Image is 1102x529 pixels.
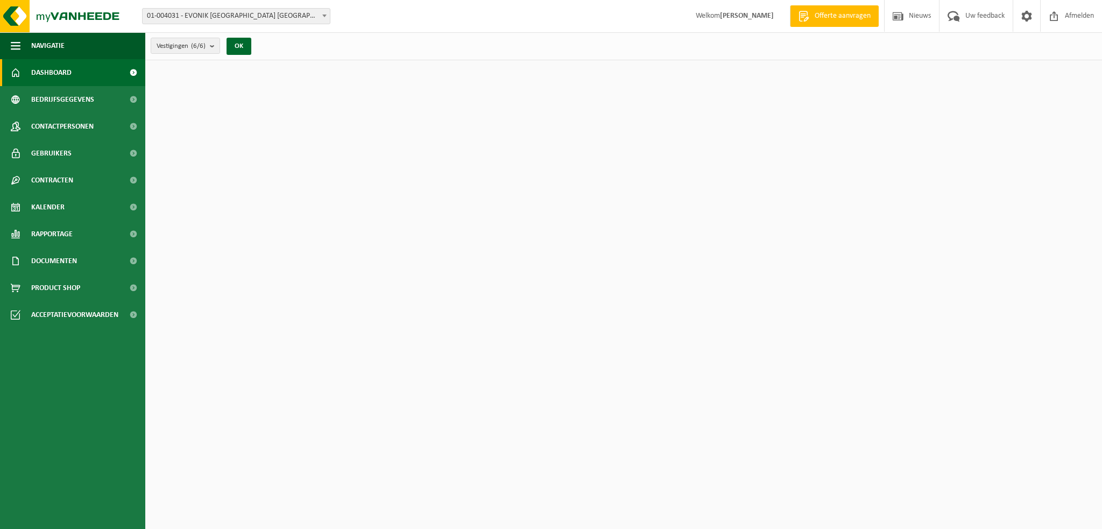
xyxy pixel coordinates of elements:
[31,301,118,328] span: Acceptatievoorwaarden
[31,274,80,301] span: Product Shop
[143,9,330,24] span: 01-004031 - EVONIK ANTWERPEN NV - ANTWERPEN
[157,38,206,54] span: Vestigingen
[31,248,77,274] span: Documenten
[191,43,206,50] count: (6/6)
[790,5,879,27] a: Offerte aanvragen
[812,11,873,22] span: Offerte aanvragen
[151,38,220,54] button: Vestigingen(6/6)
[31,113,94,140] span: Contactpersonen
[31,32,65,59] span: Navigatie
[31,140,72,167] span: Gebruikers
[31,167,73,194] span: Contracten
[227,38,251,55] button: OK
[31,86,94,113] span: Bedrijfsgegevens
[31,221,73,248] span: Rapportage
[142,8,330,24] span: 01-004031 - EVONIK ANTWERPEN NV - ANTWERPEN
[31,59,72,86] span: Dashboard
[720,12,774,20] strong: [PERSON_NAME]
[31,194,65,221] span: Kalender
